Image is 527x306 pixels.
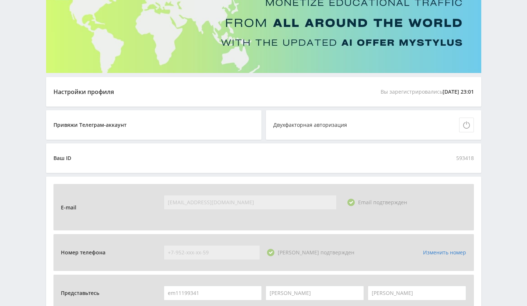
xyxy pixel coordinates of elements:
[273,122,347,128] div: Двухфакторная авторизация
[368,286,466,300] input: Отчество
[443,84,474,99] span: [DATE] 23:01
[61,245,109,260] span: Номер телефона
[53,88,114,95] div: Настройки профиля
[266,286,364,300] input: Фамилия
[53,118,130,132] span: Привяжи Телеграм-аккаунт
[61,200,80,215] span: E-mail
[61,286,103,300] span: Представьтесь
[53,155,71,161] div: Ваш ID
[381,84,474,99] span: Вы зарегистрировались
[423,249,466,256] a: Изменить номер
[278,249,354,256] span: [PERSON_NAME] подтвержден
[164,286,262,300] input: Имя
[358,199,407,206] span: Email подтвержден
[456,151,474,166] span: 593418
